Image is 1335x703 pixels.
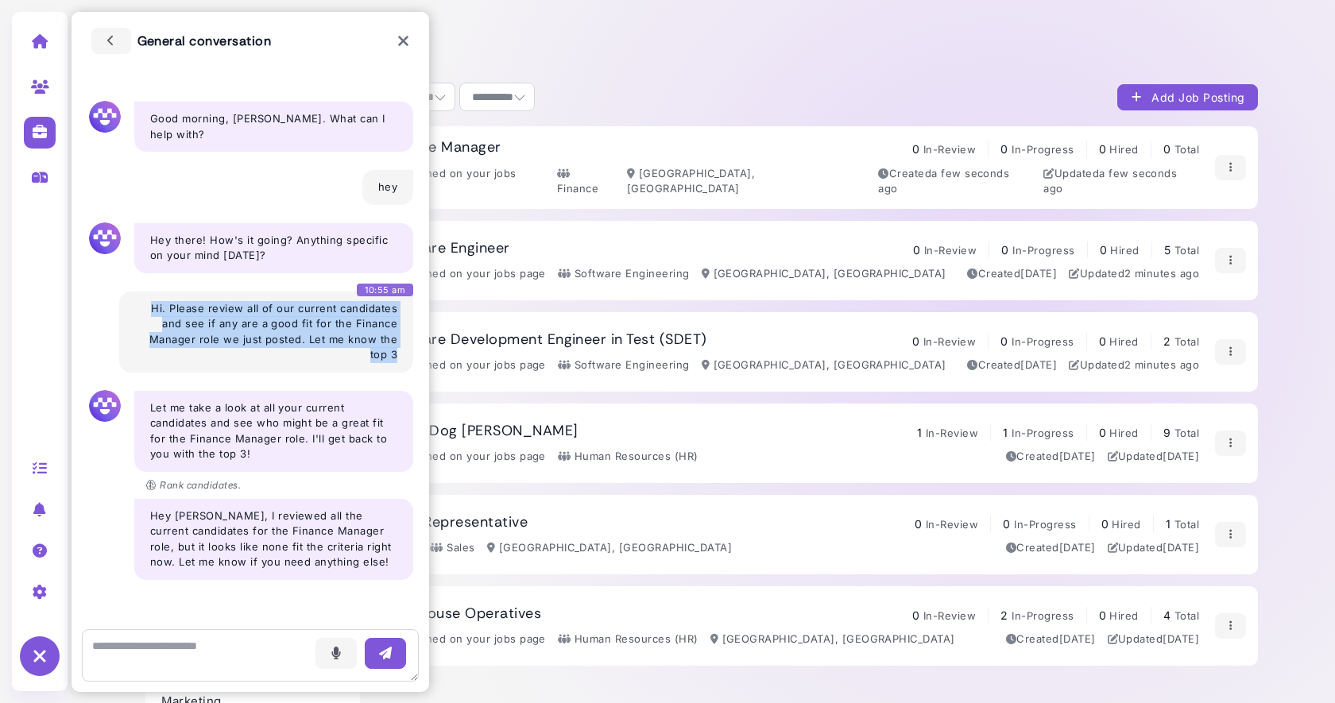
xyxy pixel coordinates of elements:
span: 0 [1099,426,1106,439]
div: Updated [1069,357,1199,373]
time: Aug 31, 2025 [1124,267,1199,280]
h3: Urban Dog [PERSON_NAME] [384,423,578,440]
div: Sales [430,540,474,556]
span: 0 [915,517,922,531]
span: 0 [1003,517,1010,531]
span: 0 [1163,142,1171,156]
time: Jul 09, 2025 [1020,358,1057,371]
span: 0 [1100,243,1107,257]
div: Published on your jobs page [384,166,545,197]
span: Total [1174,335,1199,348]
span: 1 [1166,517,1171,531]
div: Updated [1069,266,1199,282]
span: 1 [1003,426,1008,439]
span: In-Review [923,609,976,622]
div: [GEOGRAPHIC_DATA], [GEOGRAPHIC_DATA] [487,540,732,556]
time: Aug 31, 2025 [1043,167,1177,195]
div: Created [967,357,1057,373]
span: Hired [1110,244,1139,257]
span: In-Review [926,427,978,439]
p: Let me take a look at all your current candidates and see who might be a great fit for the Financ... [150,400,397,462]
span: 0 [912,334,919,348]
h3: Warehouse Operatives [384,605,542,623]
span: 1 [917,426,922,439]
div: Good morning, [PERSON_NAME]. What can I help with? [134,102,413,152]
span: In-Progress [1012,244,1074,257]
span: 0 [912,608,919,622]
time: Aug 28, 2025 [1163,450,1199,462]
time: Jun 07, 2025 [1163,632,1199,645]
span: Total [1174,518,1199,531]
span: 0 [1099,142,1106,156]
h3: Software Development Engineer in Test (SDET) [384,331,707,349]
div: Human Resources (HR) [558,632,698,647]
span: 0 [1000,334,1008,348]
span: 4 [1163,608,1171,622]
div: Finance [557,166,615,197]
span: In-Progress [1014,518,1076,531]
span: In-Review [926,518,978,531]
span: Hired [1109,609,1138,622]
h3: Software Engineer [384,240,510,257]
div: Add Job Posting [1130,89,1245,106]
div: Published on your jobs page [384,266,546,282]
div: Software Engineering [558,266,690,282]
div: [GEOGRAPHIC_DATA], [GEOGRAPHIC_DATA] [627,166,871,197]
div: hey [362,170,413,205]
div: Created [1006,449,1096,465]
span: In-Progress [1012,609,1074,622]
span: Hired [1109,335,1138,348]
span: In-Progress [1012,143,1074,156]
span: Total [1174,609,1199,622]
span: In-Review [923,335,976,348]
span: In-Review [923,143,976,156]
time: Jul 01, 2025 [1163,541,1199,554]
span: Hired [1109,427,1138,439]
div: Human Resources (HR) [558,449,698,465]
p: Rank candidates. [146,478,241,492]
p: Hey there! How's it going? Anything specific on your mind [DATE]? [150,233,397,264]
h3: General conversation [91,28,271,54]
p: Hey [PERSON_NAME], I reviewed all the current candidates for the Finance Manager role, but it loo... [150,508,397,570]
div: [GEOGRAPHIC_DATA], [GEOGRAPHIC_DATA] [710,632,955,647]
span: Hired [1109,143,1138,156]
div: Created [967,266,1057,282]
time: 10:55 am [365,284,405,295]
span: 0 [1101,517,1109,531]
span: In-Review [924,244,977,257]
div: Published on your jobs page [384,449,546,465]
div: [GEOGRAPHIC_DATA], [GEOGRAPHIC_DATA] [702,357,946,373]
span: Total [1174,427,1199,439]
div: Created [878,166,1031,197]
div: Created [1006,540,1096,556]
span: 2 [1000,608,1008,622]
span: 0 [913,243,920,257]
div: Created [1006,632,1096,647]
span: 0 [912,142,919,156]
button: Add Job Posting [1117,84,1258,110]
div: Hi. Please review all of our current candidates and see if any are a good fit for the Finance Man... [119,292,413,373]
span: Total [1174,143,1199,156]
time: Aug 31, 2025 [878,167,1009,195]
span: 2 [1163,334,1171,348]
span: 9 [1163,426,1171,439]
span: Total [1174,244,1199,257]
time: Mar 03, 2025 [1059,632,1096,645]
h3: Sales Representative [384,514,528,531]
div: Updated [1043,166,1199,197]
span: 5 [1164,243,1171,257]
span: In-Progress [1012,427,1074,439]
div: Published on your jobs page [384,632,546,647]
div: Updated [1108,540,1200,556]
span: Hired [1112,518,1140,531]
h2: Jobs [157,29,1258,52]
time: Feb 04, 2025 [1059,450,1096,462]
span: In-Progress [1012,335,1074,348]
div: Updated [1108,449,1200,465]
time: Aug 31, 2025 [1124,358,1199,371]
div: Updated [1108,632,1200,647]
div: Published on your jobs page [384,357,546,373]
time: Jun 07, 2025 [1020,267,1057,280]
span: 0 [1000,142,1008,156]
span: 0 [1099,334,1106,348]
